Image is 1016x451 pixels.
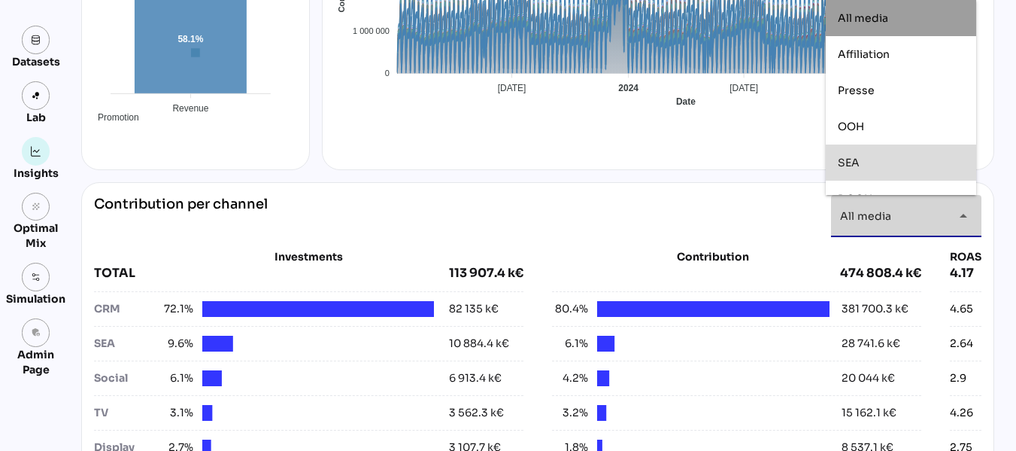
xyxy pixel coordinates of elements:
div: Datasets [12,54,60,69]
div: Admin Page [6,347,65,377]
div: CRM [94,301,157,317]
tspan: 0 [384,69,389,78]
div: Optimal Mix [6,221,65,251]
div: 2.9 [950,370,966,386]
div: 4.65 [950,301,973,317]
div: Investments [94,249,523,264]
span: All media [840,209,891,223]
i: admin_panel_settings [31,328,41,338]
tspan: [DATE] [497,83,526,93]
div: SEA [94,336,157,352]
div: TV [94,405,157,421]
i: arrow_drop_down [954,207,972,225]
img: lab.svg [31,90,41,101]
div: 2.64 [950,336,973,352]
span: Promotion [86,112,139,123]
img: graph.svg [31,146,41,157]
div: 3 562.3 k€ [449,405,504,421]
img: settings.svg [31,272,41,282]
span: Affiliation [838,47,890,61]
img: data.svg [31,35,41,45]
div: 15 162.1 k€ [842,405,896,421]
span: 6.1% [552,336,588,352]
div: 82 135 k€ [449,301,499,317]
span: Presse [838,84,875,97]
span: OOH [838,120,864,133]
span: 80.4% [552,301,588,317]
span: 4.2% [552,370,588,386]
div: Simulation [6,291,65,306]
div: Lab [20,110,53,125]
div: 381 700.3 k€ [842,301,908,317]
div: Contribution [590,249,835,264]
i: grain [31,202,41,212]
div: Social [94,370,157,386]
span: SEA [838,156,860,169]
div: Contribution per channel [94,195,268,237]
div: ROAS [950,249,981,264]
span: 9.6% [157,336,193,352]
tspan: 2024 [618,83,638,93]
span: DOOH [838,192,872,206]
span: 3.1% [157,405,193,421]
span: All media [838,11,888,25]
div: 6 913.4 k€ [449,370,502,386]
span: 72.1% [157,301,193,317]
tspan: 1 000 000 [353,26,390,35]
span: 3.2% [552,405,588,421]
div: Insights [14,166,59,181]
span: 6.1% [157,370,193,386]
div: 4.17 [950,264,981,282]
div: 113 907.4 k€ [449,264,523,282]
div: 10 884.4 k€ [449,336,509,352]
div: TOTAL [94,264,449,282]
text: Date [675,96,695,107]
tspan: [DATE] [729,83,758,93]
div: 4.26 [950,405,973,421]
tspan: Revenue [172,103,208,114]
div: 28 741.6 k€ [842,336,900,352]
div: 20 044 k€ [842,370,895,386]
div: 474 808.4 k€ [840,264,921,282]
